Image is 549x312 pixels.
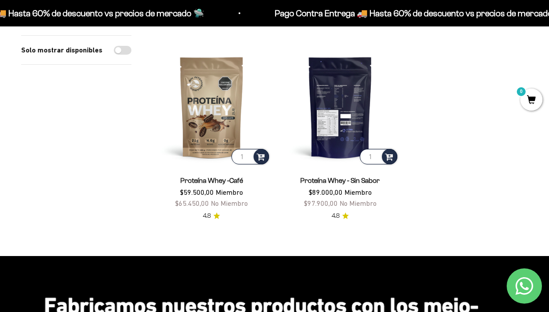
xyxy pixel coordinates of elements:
img: Proteína Whey - Sin Sabor [281,48,400,166]
span: $65.450,00 [175,199,209,207]
a: 4.84.8 de 5.0 estrellas [332,211,349,221]
a: Proteína Whey - Sin Sabor [300,177,380,184]
a: 0 [520,96,542,105]
span: $59.500,00 [180,188,214,196]
a: 4.84.8 de 5.0 estrellas [203,211,220,221]
span: No Miembro [340,199,377,207]
mark: 0 [516,86,527,97]
span: 4.8 [332,211,340,221]
span: Miembro [344,188,372,196]
span: No Miembro [211,199,248,207]
span: $89.000,00 [309,188,343,196]
span: $97.900,00 [304,199,338,207]
span: Miembro [216,188,243,196]
a: Proteína Whey -Café [180,177,243,184]
label: Solo mostrar disponibles [21,45,102,56]
span: 4.8 [203,211,211,221]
